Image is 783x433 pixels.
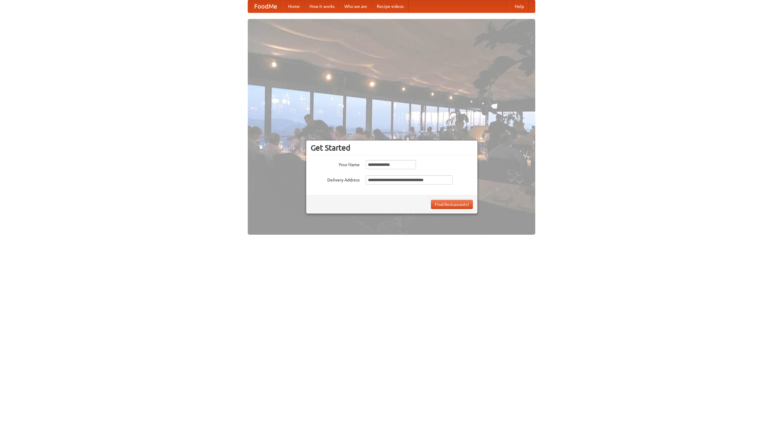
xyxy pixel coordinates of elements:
a: FoodMe [248,0,283,13]
a: Who we are [340,0,372,13]
a: Help [510,0,529,13]
label: Delivery Address [311,175,360,183]
a: Recipe videos [372,0,409,13]
button: Find Restaurants! [431,200,473,209]
h3: Get Started [311,143,473,152]
label: Your Name [311,160,360,168]
a: Home [283,0,305,13]
a: How it works [305,0,340,13]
